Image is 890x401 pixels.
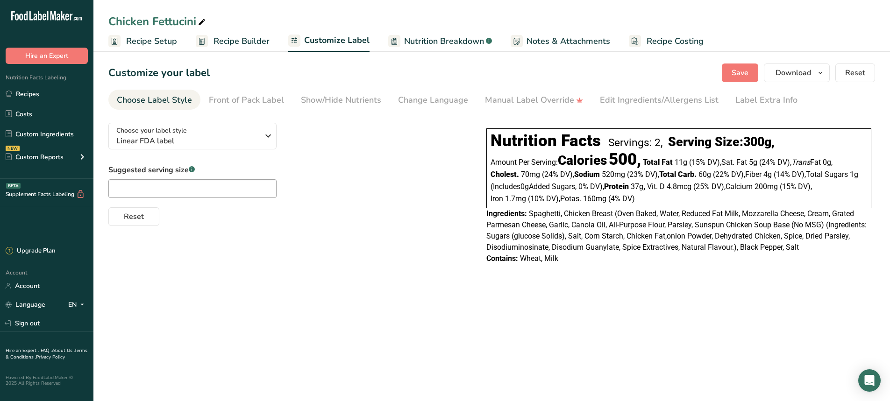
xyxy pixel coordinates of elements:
[724,182,726,191] span: ,
[629,31,704,52] a: Recipe Costing
[6,152,64,162] div: Custom Reports
[6,48,88,64] button: Hire an Expert
[527,35,610,48] span: Notes & Attachments
[108,123,277,149] button: Choose your label style Linear FDA label
[763,170,772,179] span: 4g
[675,158,687,167] span: 11g
[609,150,641,169] span: 500,
[791,158,810,167] i: Trans
[116,135,259,147] span: Linear FDA label
[578,182,604,191] span: ‏0% DV)
[780,182,812,191] span: ‏(15% DV)
[600,94,719,106] div: Edit Ingredients/Allergens List
[520,182,529,191] span: 0g
[845,67,865,78] span: Reset
[511,31,610,52] a: Notes & Attachments
[288,30,370,52] a: Customize Label
[491,182,577,191] span: Includes Added Sugars
[806,170,848,179] span: Total Sugars
[667,182,691,191] span: 4.8mcg
[698,170,711,179] span: 60g
[41,347,52,354] a: FAQ .
[811,182,812,191] span: ,
[689,158,721,167] span: ‏(15% DV)
[720,158,721,167] span: ,
[647,35,704,48] span: Recipe Costing
[491,170,519,179] span: Cholest.
[491,131,601,150] div: Nutrition Facts
[36,354,65,360] a: Privacy Policy
[6,375,88,386] div: Powered By FoodLabelMaker © 2025 All Rights Reserved
[6,146,20,151] div: NEW
[608,136,662,149] div: Servings: 2,
[388,31,492,52] a: Nutrition Breakdown
[858,369,881,392] div: Open Intercom Messenger
[6,347,39,354] a: Hire an Expert .
[108,164,277,176] label: Suggested serving size
[404,35,484,48] span: Nutrition Breakdown
[124,211,144,222] span: Reset
[658,170,659,179] span: ,
[558,153,607,168] span: Calories
[774,170,806,179] span: ‏(14% DV)
[755,182,778,191] span: 200mg
[559,194,560,203] span: ,
[304,34,370,47] span: Customize Label
[713,170,745,179] span: ‏(22% DV)
[735,94,797,106] div: Label Extra Info
[108,207,159,226] button: Reset
[485,94,583,106] div: Manual Label Override
[520,254,558,263] span: Wheat, Milk
[108,31,177,52] a: Recipe Setup
[209,94,284,106] div: Front of Pack Label
[722,63,758,82] button: Save
[831,158,833,167] span: ,
[486,209,527,218] span: Ingredients:
[603,182,604,191] span: ,
[744,170,745,179] span: ,
[647,182,665,191] span: Vit. D
[491,155,641,168] div: Amount Per Serving:
[68,299,88,310] div: EN
[52,347,74,354] a: About Us .
[573,170,574,179] span: ,
[6,246,55,256] div: Upgrade Plan
[776,67,811,78] span: Download
[491,194,503,203] span: Iron
[108,65,210,81] h1: Customize your label
[6,347,87,360] a: Terms & Conditions .
[117,94,192,106] div: Choose Label Style
[301,94,381,106] div: Show/Hide Nutrients
[486,254,518,263] span: Contains:
[726,182,753,191] span: Calcium
[604,182,629,191] span: Protein
[6,296,45,313] a: Language
[764,63,830,82] button: Download
[560,194,581,203] span: Potas.
[574,170,600,179] span: Sodium
[693,182,726,191] span: ‏(25% DV)
[732,67,748,78] span: Save
[627,170,659,179] span: ‏(23% DV)
[668,134,775,149] div: Serving Size: ,
[631,182,643,191] span: 37g
[721,158,747,167] span: Sat. Fat
[659,170,697,179] span: Total Carb.
[116,126,187,135] span: Choose your label style
[214,35,270,48] span: Recipe Builder
[823,158,831,167] span: 0g
[602,170,625,179] span: 520mg
[608,194,635,203] span: ‏(4% DV)
[505,194,526,203] span: 1.7mg
[126,35,177,48] span: Recipe Setup
[643,182,645,191] span: ,
[521,170,540,179] span: 70mg
[6,183,21,189] div: BETA
[583,194,606,203] span: 160mg
[491,182,493,191] span: (
[805,170,806,179] span: ,
[791,158,821,167] span: Fat
[835,63,875,82] button: Reset
[575,182,577,191] span: ,
[749,158,757,167] span: 5g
